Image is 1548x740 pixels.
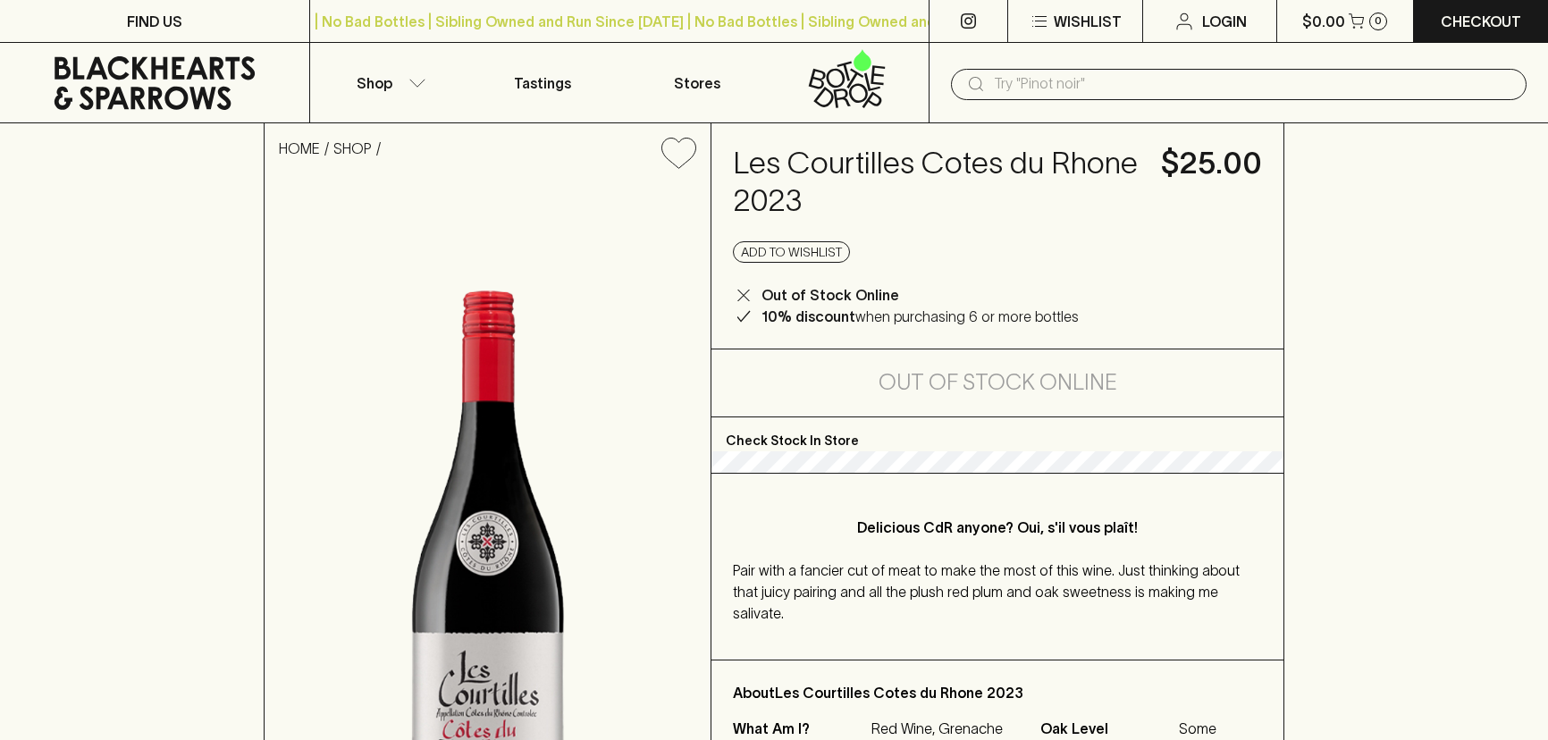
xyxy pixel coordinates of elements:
a: Stores [619,43,774,122]
p: Out of Stock Online [761,284,899,306]
b: 10% discount [761,308,855,324]
span: Oak Level [1040,718,1174,739]
p: Tastings [514,72,571,94]
p: Login [1202,11,1247,32]
p: Wishlist [1054,11,1122,32]
a: Tastings [465,43,619,122]
button: Add to wishlist [733,241,850,263]
p: Check Stock In Store [711,417,1283,451]
a: SHOP [333,140,372,156]
input: Try "Pinot noir" [994,70,1512,98]
p: Stores [674,72,720,94]
p: FIND US [127,11,182,32]
a: HOME [279,140,320,156]
p: Shop [357,72,392,94]
h4: $25.00 [1161,145,1262,182]
p: 0 [1375,16,1382,26]
p: Pair with a fancier cut of meat to make the most of this wine. Just thinking about that juicy pai... [733,559,1262,624]
p: About Les Courtilles Cotes du Rhone 2023 [733,682,1262,703]
p: when purchasing 6 or more bottles [761,306,1079,327]
button: Shop [310,43,465,122]
h5: Out of Stock Online [879,368,1117,397]
p: $0.00 [1302,11,1345,32]
button: Add to wishlist [654,130,703,176]
p: Checkout [1441,11,1521,32]
span: Some [1179,718,1262,739]
p: Delicious CdR anyone? Oui, s'il vous plaît! [769,517,1226,538]
h4: Les Courtilles Cotes du Rhone 2023 [733,145,1140,220]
